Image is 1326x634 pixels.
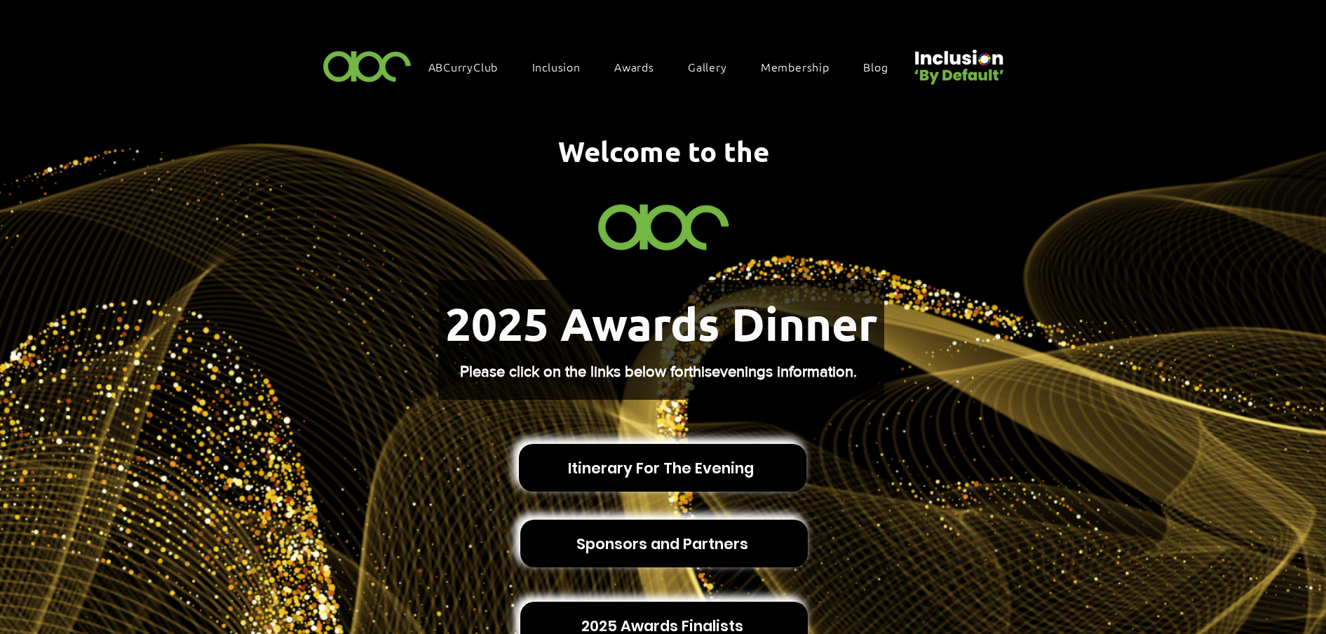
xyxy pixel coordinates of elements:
span: this [689,363,712,379]
span: ABCurryClub [428,59,499,74]
span: Inclusion [532,59,581,74]
a: Itinerary For The Evening [519,444,806,492]
span: Membership [761,59,830,74]
span: Welcome to the [558,133,769,169]
img: ABC-Logo-Blank-Background-01-01-2.png [319,45,416,86]
div: Awards [607,52,675,81]
a: Blog [856,52,909,81]
span: Awards [614,59,654,74]
img: ABC-Logo-Blank-Background-01-01-2.png [588,195,736,254]
a: Gallery [681,52,748,81]
img: Untitled design (22).png [909,38,1006,86]
span: Gallery [688,59,727,74]
span: Sponsors and Partners [576,533,748,555]
nav: Site [421,52,909,81]
span: evenings information. [712,363,857,379]
span: 2025 Awards Dinner [445,295,877,351]
div: Inclusion [525,52,602,81]
span: Blog [863,59,888,74]
span: Please click on the links below for [460,363,689,379]
a: Membership [754,52,851,81]
span: Itinerary For The Evening [568,457,754,479]
a: ABCurryClub [421,52,520,81]
a: Sponsors and Partners [520,520,808,567]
